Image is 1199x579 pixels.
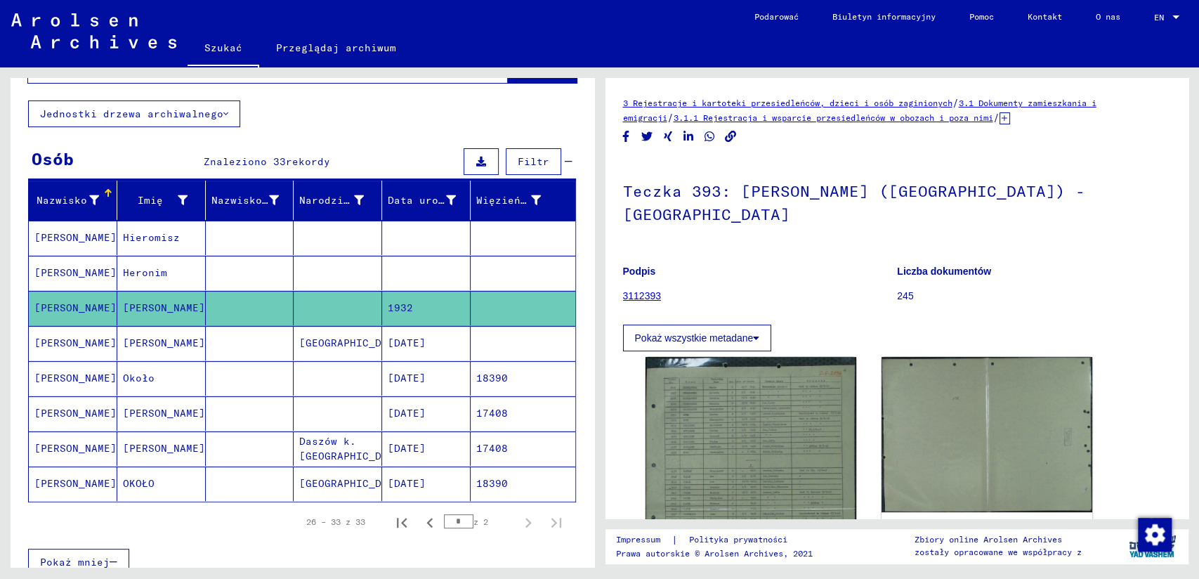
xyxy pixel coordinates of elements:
mat-cell: [DATE] [382,467,471,501]
mat-cell: Heronim [117,256,206,290]
mat-cell: [GEOGRAPHIC_DATA] [294,467,382,501]
font: | [671,533,678,547]
button: Filtr [506,148,561,175]
p: Zbiory online Arolsen Archives [915,533,1082,546]
div: Więzień # [476,189,558,212]
span: Znaleziono 33 [204,155,286,168]
button: Pokaż mniej [28,549,129,575]
mat-header-cell: Geburtsdatum [382,181,471,220]
font: z 2 [473,516,488,527]
button: Pierwsza strona [388,508,416,536]
mat-header-cell: Nachname [29,181,117,220]
p: zostały opracowane we współpracy z [915,546,1082,559]
mat-cell: [PERSON_NAME] [117,396,206,431]
mat-cell: [DATE] [382,361,471,396]
mat-cell: OKOŁO [117,467,206,501]
a: Polityka prywatności [678,533,804,547]
mat-cell: 18390 [471,361,575,396]
mat-header-cell: Prisoner # [471,181,575,220]
mat-cell: 1932 [382,291,471,325]
button: Udostępnij na Twitterze [640,128,655,145]
span: / [952,96,959,109]
a: 3.1.1 Rejestracja i wsparcie przesiedleńców w obozach i poza nimi [674,112,993,123]
mat-cell: [PERSON_NAME] [29,396,117,431]
span: Filtr [518,155,549,168]
button: Ostatnia strona [542,508,570,536]
mat-cell: Hieromisz [117,221,206,255]
span: EN [1154,13,1169,22]
font: Jednostki drzewa archiwalnego [40,108,223,120]
mat-cell: [PERSON_NAME] [29,256,117,290]
p: 245 [897,289,1171,304]
button: Udostępnij na WhatsApp [702,128,717,145]
mat-header-cell: Geburtsname [206,181,294,220]
mat-cell: Daszów k. [GEOGRAPHIC_DATA] [294,431,382,466]
img: Zmienianie zgody [1138,518,1172,552]
mat-cell: [PERSON_NAME] [117,291,206,325]
mat-cell: [PERSON_NAME] [29,221,117,255]
mat-cell: [DATE] [382,326,471,360]
img: Arolsen_neg.svg [11,13,176,48]
mat-cell: [PERSON_NAME] [117,431,206,466]
font: Narodziny [299,194,356,207]
button: Udostępnij na Facebooku [619,128,634,145]
mat-cell: [PERSON_NAME] [29,467,117,501]
img: 002.jpg [882,357,1092,512]
button: Następna strona [514,508,542,536]
mat-cell: 17408 [471,396,575,431]
mat-cell: [DATE] [382,396,471,431]
div: Nazwisko [34,189,117,212]
span: Pokaż mniej [40,556,110,568]
div: Nazwisko panieńskie [211,189,297,212]
div: Narodziny [299,189,381,212]
button: Kopiuj link [723,128,738,145]
font: Nazwisko [37,194,87,207]
b: Liczba dokumentów [897,266,991,277]
div: Zmienianie zgody [1137,517,1171,551]
mat-cell: [GEOGRAPHIC_DATA] [294,326,382,360]
p: Prawa autorskie © Arolsen Archives, 2021 [616,547,813,560]
mat-cell: Około [117,361,206,396]
div: Imię [123,189,205,212]
span: / [993,111,1000,124]
b: Podpis [623,266,656,277]
span: / [667,111,674,124]
font: Nazwisko panieńskie [211,194,332,207]
button: Jednostki drzewa archiwalnego [28,100,240,127]
button: Udostępnij na Xing [661,128,676,145]
font: Pokaż wszystkie metadane [635,332,754,344]
mat-cell: 18390 [471,467,575,501]
button: Pokaż wszystkie metadane [623,325,772,351]
button: Udostępnij na LinkedIn [681,128,696,145]
font: Imię [138,194,163,207]
div: Data urodzenia [388,189,473,212]
font: Data urodzenia [388,194,476,207]
mat-cell: [PERSON_NAME] [117,326,206,360]
span: rekordy [286,155,330,168]
a: Impressum [616,533,671,547]
div: 26 – 33 z 33 [306,516,365,528]
mat-cell: 17408 [471,431,575,466]
mat-cell: [PERSON_NAME] [29,291,117,325]
font: Więzień # [476,194,533,207]
a: Szukać [188,31,259,67]
mat-cell: [PERSON_NAME] [29,431,117,466]
mat-cell: [DATE] [382,431,471,466]
mat-header-cell: Vorname [117,181,206,220]
a: Przeglądaj archiwum [259,31,413,65]
h1: Teczka 393: [PERSON_NAME] ([GEOGRAPHIC_DATA]) - [GEOGRAPHIC_DATA] [623,159,1172,244]
img: yv_logo.png [1126,528,1179,564]
a: 3 Rejestracje i kartoteki przesiedleńców, dzieci i osób zaginionych [623,98,952,108]
mat-cell: [PERSON_NAME] [29,326,117,360]
mat-header-cell: Geburt‏ [294,181,382,220]
div: Osób [32,146,74,171]
a: 3112393 [623,290,662,301]
button: Poprzednia strona [416,508,444,536]
mat-cell: [PERSON_NAME] [29,361,117,396]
